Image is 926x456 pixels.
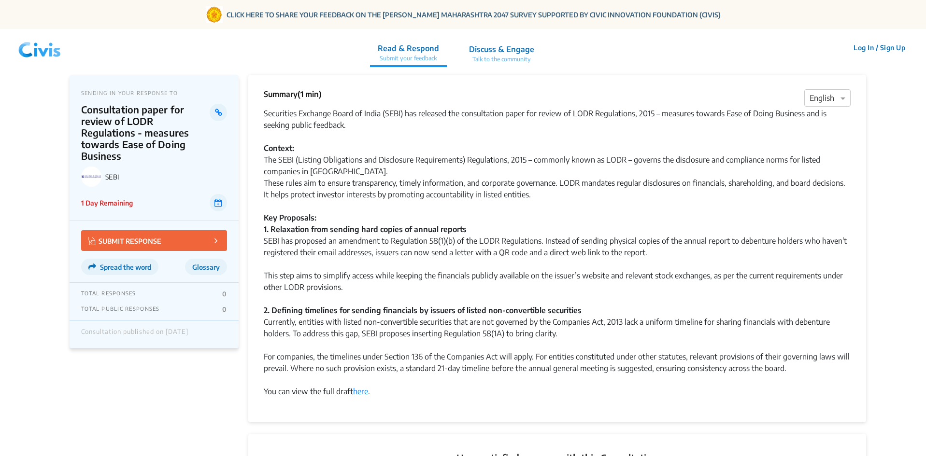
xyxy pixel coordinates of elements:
[378,54,439,63] p: Submit your feedback
[81,90,227,96] p: SENDING IN YOUR RESPONSE TO
[378,42,439,54] p: Read & Respond
[264,305,582,315] strong: 2. Defining timelines for sending financials by issuers of listed non-convertible securities
[264,177,851,212] div: These rules aim to ensure transparency, timely information, and corporate governance. LODR mandat...
[81,198,133,208] p: 1 Day Remaining
[264,154,851,177] div: The SEBI (Listing Obligations and Disclosure Requirements) Regulations, 2015 – commonly known as ...
[81,104,210,162] p: Consultation paper for review of LODR Regulations - measures towards Ease of Doing Business
[264,351,851,409] div: For companies, the timelines under Section 136 of the Companies Act will apply. For entities cons...
[264,108,851,142] div: Securities Exchange Board of India (SEBI) has released the consultation paper for review of LODR ...
[81,305,160,313] p: TOTAL PUBLIC RESPONSES
[81,166,101,187] img: SEBI logo
[81,328,188,341] div: Consultation published on [DATE]
[264,304,851,351] div: Currently, entities with listed non-convertible securities that are not governed by the Companies...
[81,290,136,298] p: TOTAL RESPONSES
[264,143,294,153] strong: Context:
[264,224,467,234] strong: 1. Relaxation from sending hard copies of annual reports
[264,270,851,304] div: This step aims to simplify access while keeping the financials publicly available on the issuer’s...
[88,235,161,246] p: SUBMIT RESPONSE
[100,263,151,271] span: Spread the word
[81,259,158,275] button: Spread the word
[227,10,721,20] a: CLICK HERE TO SHARE YOUR FEEDBACK ON THE [PERSON_NAME] MAHARASHTRA 2047 SURVEY SUPPORTED BY CIVIC...
[206,6,223,23] img: Gom Logo
[88,237,96,245] img: Vector.jpg
[264,223,851,270] div: SEBI has proposed an amendment to Regulation 58(1)(b) of the LODR Regulations. Instead of sending...
[298,89,322,99] span: (1 min)
[264,88,322,100] p: Summary
[185,259,227,275] button: Glossary
[222,290,227,298] p: 0
[192,263,220,271] span: Glossary
[105,173,227,181] p: SEBI
[469,55,534,64] p: Talk to the community
[81,230,227,251] button: SUBMIT RESPONSE
[847,40,912,55] button: Log In / Sign Up
[222,305,227,313] p: 0
[353,387,368,396] a: here
[469,43,534,55] p: Discuss & Engage
[14,33,65,62] img: navlogo.png
[264,213,316,222] strong: Key Proposals:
